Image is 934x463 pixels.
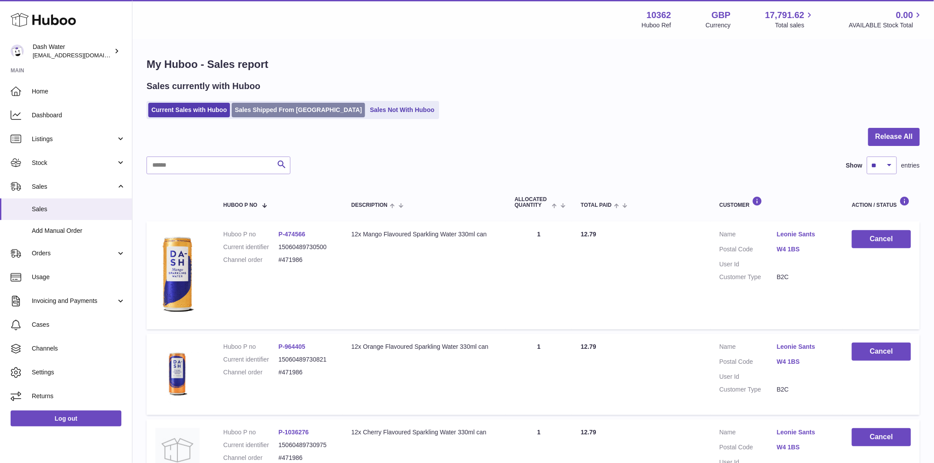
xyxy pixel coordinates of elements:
dt: Channel order [223,368,279,377]
span: Add Manual Order [32,227,125,235]
a: W4 1BS [777,358,834,366]
span: Settings [32,368,125,377]
dt: User Id [719,373,777,381]
dt: Postal Code [719,358,777,368]
strong: 10362 [647,9,671,21]
dt: Channel order [223,454,279,462]
span: Total paid [581,202,612,208]
span: Sales [32,183,116,191]
span: 12.79 [581,231,596,238]
dd: 15060489730500 [279,243,334,251]
span: Total sales [775,21,814,30]
span: Huboo P no [223,202,257,208]
dt: Huboo P no [223,428,279,437]
div: 12x Mango Flavoured Sparkling Water 330ml can [351,230,497,239]
button: Cancel [852,343,911,361]
div: Currency [706,21,731,30]
dd: 15060489730975 [279,441,334,449]
h1: My Huboo - Sales report [147,57,920,71]
h2: Sales currently with Huboo [147,80,260,92]
dt: Postal Code [719,443,777,454]
div: 12x Cherry Flavoured Sparkling Water 330ml can [351,428,497,437]
dd: #471986 [279,368,334,377]
dt: Channel order [223,256,279,264]
td: 1 [506,221,572,329]
span: Invoicing and Payments [32,297,116,305]
div: Customer [719,196,834,208]
span: Usage [32,273,125,281]
dd: B2C [777,385,834,394]
a: Sales Not With Huboo [367,103,437,117]
span: 12.79 [581,429,596,436]
dt: Name [719,428,777,439]
dd: 15060489730821 [279,355,334,364]
span: AVAILABLE Stock Total [849,21,923,30]
span: Stock [32,159,116,167]
span: [EMAIL_ADDRESS][DOMAIN_NAME] [33,52,130,59]
span: 12.79 [581,343,596,350]
span: Returns [32,392,125,400]
dt: User Id [719,260,777,269]
dd: B2C [777,273,834,281]
dd: #471986 [279,256,334,264]
div: Dash Water [33,43,112,60]
dt: Current identifier [223,243,279,251]
div: Huboo Ref [642,21,671,30]
a: P-964405 [279,343,305,350]
dt: Name [719,343,777,353]
button: Release All [868,128,920,146]
span: Orders [32,249,116,258]
span: Listings [32,135,116,143]
div: 12x Orange Flavoured Sparkling Water 330ml can [351,343,497,351]
img: 103621706197908.png [155,230,200,318]
td: 1 [506,334,572,415]
span: ALLOCATED Quantity [515,197,550,208]
label: Show [846,161,862,170]
dt: Current identifier [223,441,279,449]
span: 0.00 [896,9,913,21]
a: P-474566 [279,231,305,238]
a: 17,791.62 Total sales [765,9,814,30]
span: 17,791.62 [765,9,804,21]
dt: Huboo P no [223,343,279,351]
a: Leonie Sants [777,343,834,351]
img: 103621724231664.png [155,343,200,404]
a: Current Sales with Huboo [148,103,230,117]
span: entries [901,161,920,170]
button: Cancel [852,230,911,248]
dt: Customer Type [719,385,777,394]
div: Action / Status [852,196,911,208]
a: W4 1BS [777,245,834,254]
img: internalAdmin-10362@internal.huboo.com [11,45,24,58]
span: Sales [32,205,125,213]
dt: Postal Code [719,245,777,256]
a: Leonie Sants [777,230,834,239]
button: Cancel [852,428,911,446]
dt: Customer Type [719,273,777,281]
a: Sales Shipped From [GEOGRAPHIC_DATA] [232,103,365,117]
strong: GBP [712,9,731,21]
span: Description [351,202,388,208]
span: Home [32,87,125,96]
span: Channels [32,344,125,353]
span: Dashboard [32,111,125,119]
a: P-1036276 [279,429,309,436]
a: 0.00 AVAILABLE Stock Total [849,9,923,30]
a: Leonie Sants [777,428,834,437]
dt: Huboo P no [223,230,279,239]
a: W4 1BS [777,443,834,452]
a: Log out [11,411,121,426]
span: Cases [32,321,125,329]
dd: #471986 [279,454,334,462]
dt: Name [719,230,777,241]
dt: Current identifier [223,355,279,364]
